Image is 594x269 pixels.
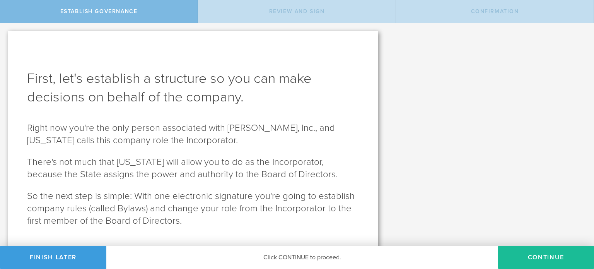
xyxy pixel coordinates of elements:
[27,69,359,106] h1: First, let's establish a structure so you can make decisions on behalf of the company.
[27,156,359,181] p: There's not much that [US_STATE] will allow you to do as the Incorporator, because the State assi...
[106,246,498,269] div: Click CONTINUE to proceed.
[60,8,138,15] span: Establish Governance
[555,209,594,246] iframe: Chat Widget
[27,122,359,147] p: Right now you're the only person associated with [PERSON_NAME], Inc., and [US_STATE] calls this c...
[471,8,519,15] span: Confirmation
[27,190,359,227] p: So the next step is simple: With one electronic signature you're going to establish company rules...
[498,246,594,269] button: Continue
[269,8,325,15] span: Review and Sign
